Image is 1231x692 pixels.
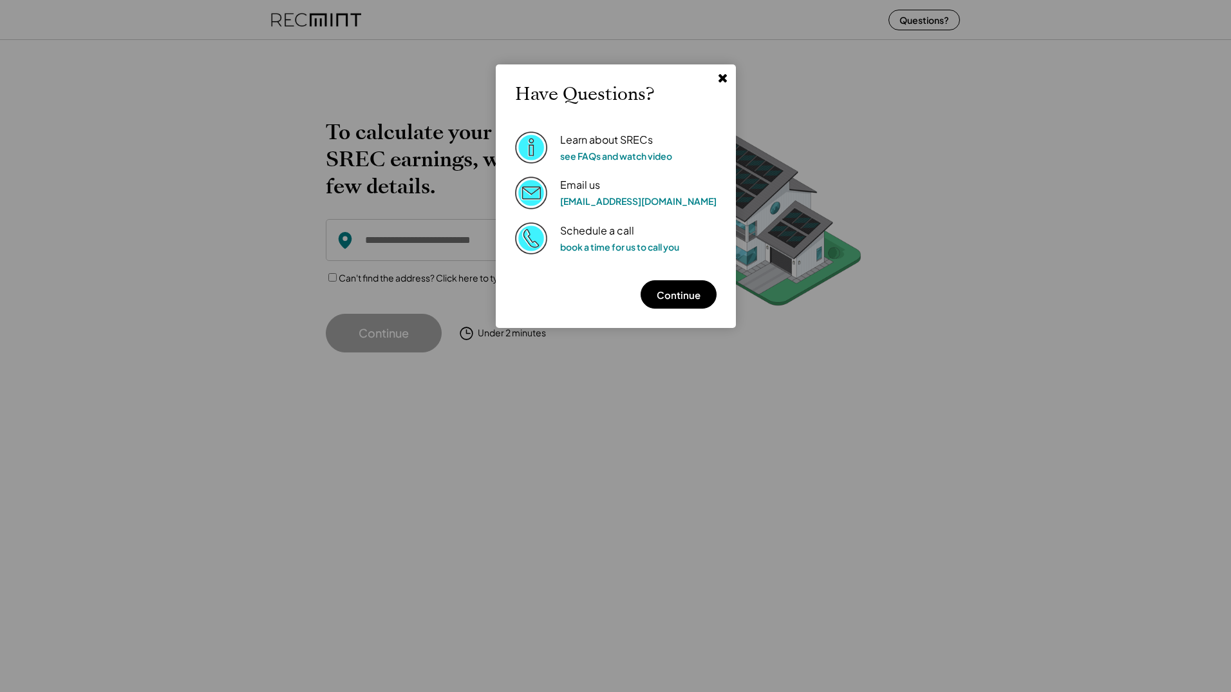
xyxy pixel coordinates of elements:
[515,222,547,255] img: Phone%20copy%403x.png
[560,150,672,162] a: see FAQs and watch video
[515,177,547,209] img: Email%202%403x.png
[641,280,717,309] button: Continue
[515,131,547,164] img: Information%403x.png
[560,195,717,207] a: [EMAIL_ADDRESS][DOMAIN_NAME]
[515,84,654,106] h2: Have Questions?
[560,133,653,147] div: Learn about SRECs
[560,224,634,238] div: Schedule a call
[560,178,600,192] div: Email us
[560,241,679,253] a: book a time for us to call you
